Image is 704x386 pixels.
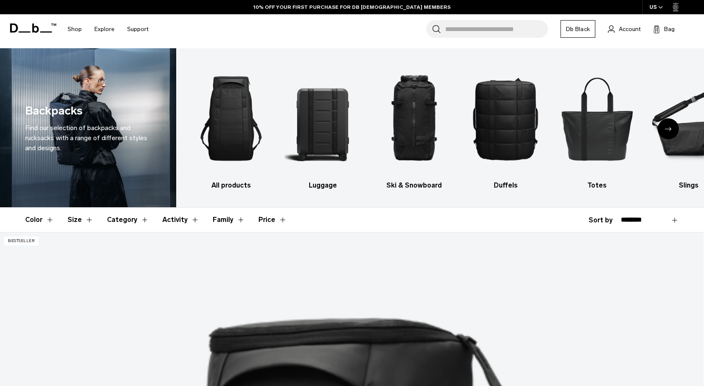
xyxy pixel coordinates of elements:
button: Toggle Price [258,208,287,232]
img: Db [284,61,361,176]
a: Support [127,14,149,44]
h3: Luggage [284,180,361,190]
a: Db Luggage [284,61,361,190]
h3: All products [193,180,270,190]
a: Db Black [561,20,595,38]
button: Bag [653,24,675,34]
li: 1 / 10 [193,61,270,190]
h3: Ski & Snowboard [376,180,453,190]
button: Toggle Filter [68,208,94,232]
button: Toggle Filter [25,208,54,232]
h1: Backpacks [25,102,83,120]
button: Toggle Filter [107,208,149,232]
a: Db Ski & Snowboard [376,61,453,190]
li: 5 / 10 [559,61,636,190]
a: Account [608,24,641,34]
img: Db [467,61,544,176]
a: Db All products [193,61,270,190]
img: Db [559,61,636,176]
li: 3 / 10 [376,61,453,190]
img: Db [376,61,453,176]
div: Next slide [658,118,679,139]
span: Bag [664,25,675,34]
a: Explore [94,14,115,44]
span: Account [619,25,641,34]
li: 2 / 10 [284,61,361,190]
p: Bestseller [4,237,39,245]
a: Shop [68,14,82,44]
nav: Main Navigation [61,14,155,44]
button: Toggle Filter [213,208,245,232]
h3: Duffels [467,180,544,190]
a: 10% OFF YOUR FIRST PURCHASE FOR DB [DEMOGRAPHIC_DATA] MEMBERS [253,3,451,11]
button: Toggle Filter [162,208,199,232]
a: Db Totes [559,61,636,190]
li: 4 / 10 [467,61,544,190]
a: Db Duffels [467,61,544,190]
span: Find our selection of backpacks and rucksacks with a range of different styles and designs. [25,124,147,152]
h3: Totes [559,180,636,190]
img: Db [193,61,270,176]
